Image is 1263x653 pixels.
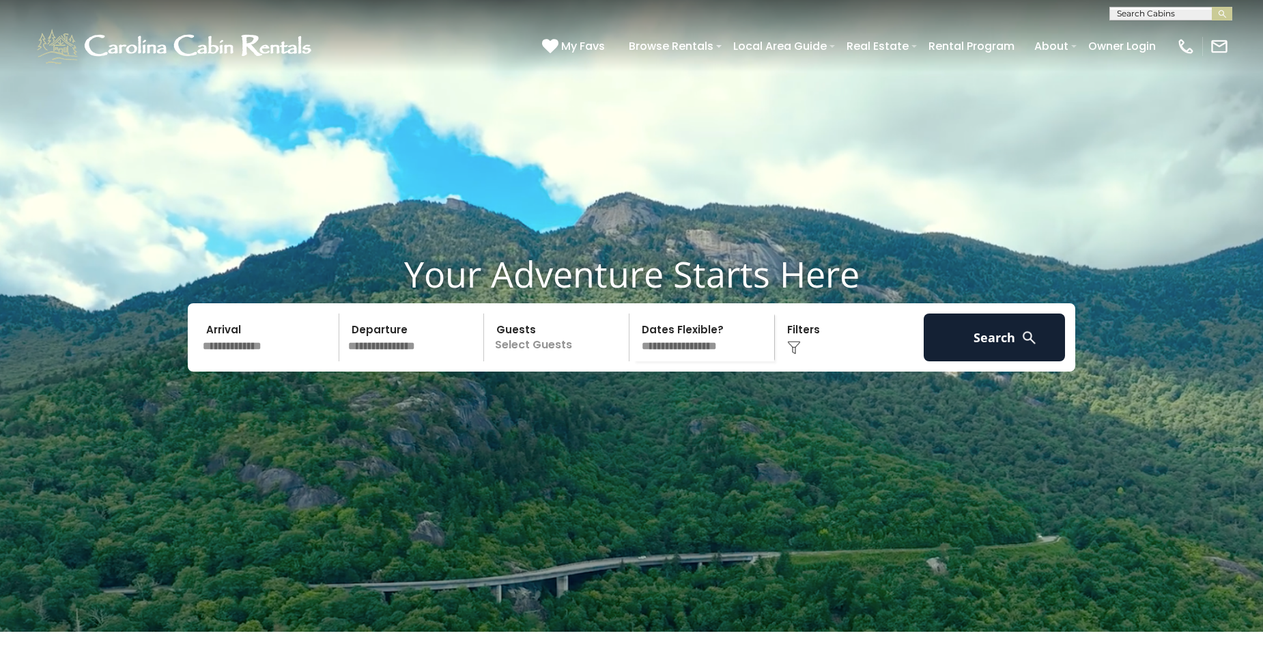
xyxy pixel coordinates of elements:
[840,34,916,58] a: Real Estate
[1021,329,1038,346] img: search-regular-white.png
[1027,34,1075,58] a: About
[622,34,720,58] a: Browse Rentals
[1210,37,1229,56] img: mail-regular-white.png
[34,26,317,67] img: White-1-1-2.png
[924,314,1065,361] button: Search
[10,253,1253,295] h1: Your Adventure Starts Here
[1176,37,1195,56] img: phone-regular-white.png
[488,314,629,361] p: Select Guests
[726,34,834,58] a: Local Area Guide
[1081,34,1163,58] a: Owner Login
[542,38,608,55] a: My Favs
[561,38,605,55] span: My Favs
[787,341,801,355] img: filter--v1.png
[922,34,1021,58] a: Rental Program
